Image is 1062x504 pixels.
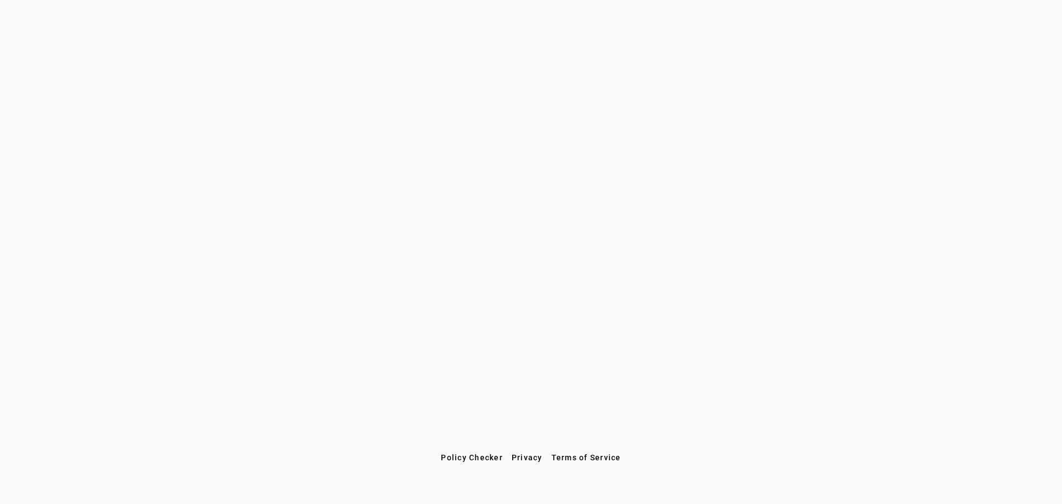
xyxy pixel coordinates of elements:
[436,448,507,467] button: Policy Checker
[512,453,543,462] span: Privacy
[547,448,626,467] button: Terms of Service
[441,453,503,462] span: Policy Checker
[551,453,621,462] span: Terms of Service
[507,448,547,467] button: Privacy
